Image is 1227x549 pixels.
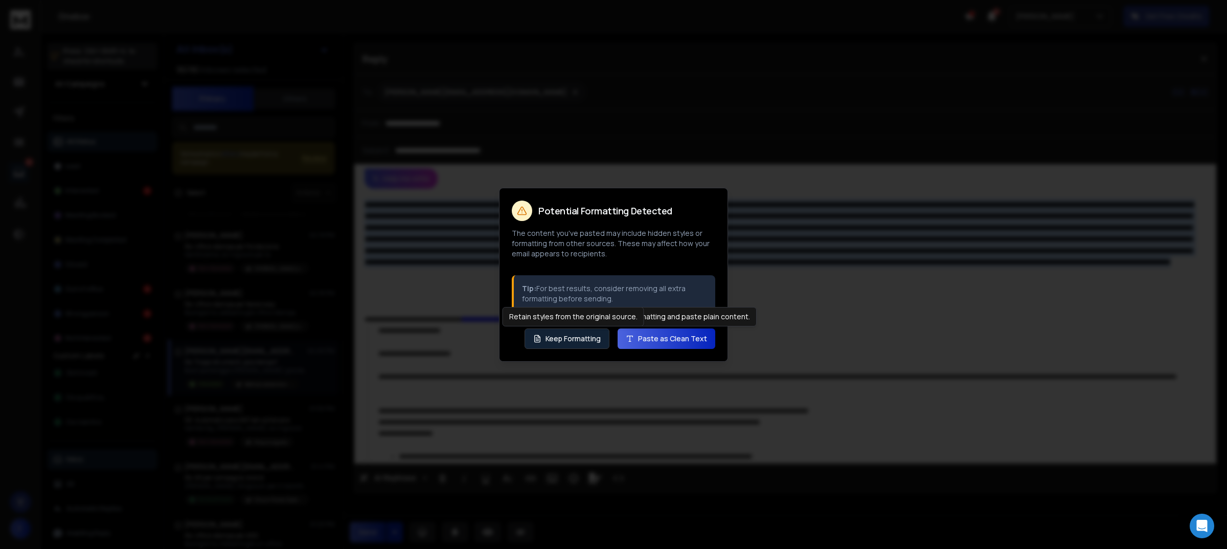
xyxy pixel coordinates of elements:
[512,228,715,259] p: The content you've pasted may include hidden styles or formatting from other sources. These may a...
[538,206,672,215] h2: Potential Formatting Detected
[1190,514,1214,538] div: Open Intercom Messenger
[618,328,715,349] button: Paste as Clean Text
[522,283,707,304] p: For best results, consider removing all extra formatting before sending.
[525,328,609,349] button: Keep Formatting
[585,307,757,326] div: Remove all formatting and paste plain content.
[522,283,536,293] strong: Tip:
[503,307,644,326] div: Retain styles from the original source.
